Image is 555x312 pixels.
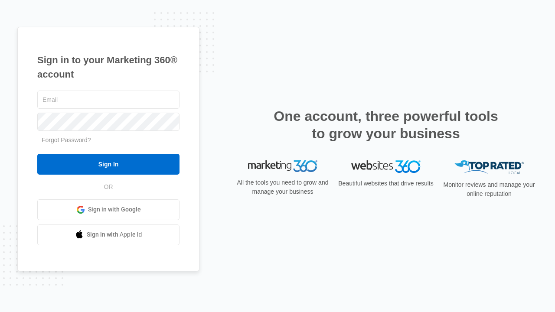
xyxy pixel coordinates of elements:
[98,182,119,192] span: OR
[42,136,91,143] a: Forgot Password?
[248,160,317,172] img: Marketing 360
[441,180,538,198] p: Monitor reviews and manage your online reputation
[87,230,142,239] span: Sign in with Apple Id
[37,199,180,220] a: Sign in with Google
[271,107,501,142] h2: One account, three powerful tools to grow your business
[88,205,141,214] span: Sign in with Google
[234,178,331,196] p: All the tools you need to grow and manage your business
[37,224,180,245] a: Sign in with Apple Id
[351,160,421,173] img: Websites 360
[37,53,180,81] h1: Sign in to your Marketing 360® account
[37,91,180,109] input: Email
[37,154,180,175] input: Sign In
[337,179,434,188] p: Beautiful websites that drive results
[454,160,524,175] img: Top Rated Local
